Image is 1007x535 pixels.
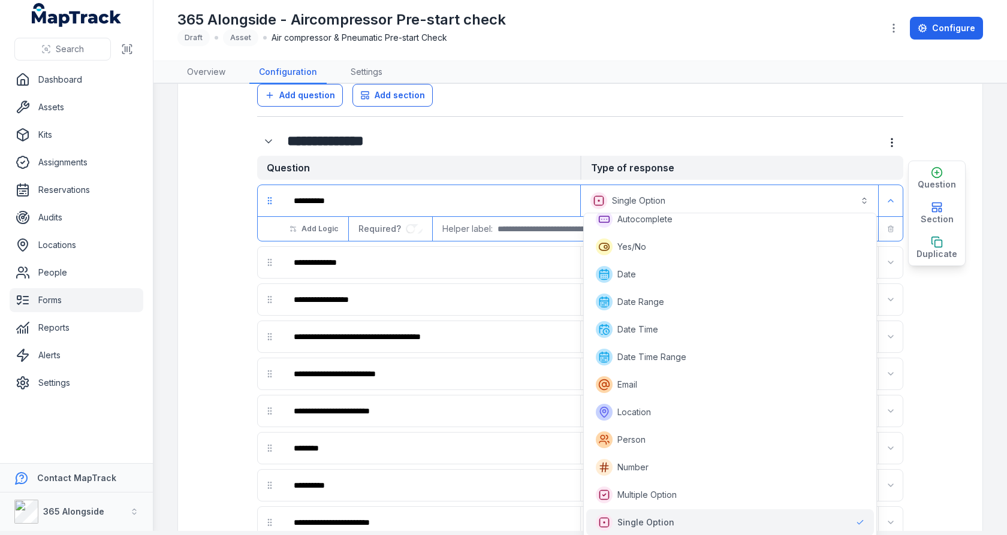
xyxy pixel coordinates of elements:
span: Date Range [617,296,664,308]
span: Section [921,213,954,225]
span: Autocomplete [617,213,673,225]
span: Single Option [617,516,674,528]
input: :r10f:-form-item-label [406,224,423,234]
span: Email [617,379,637,391]
span: Duplicate [916,248,957,260]
span: Helper label: [442,223,493,235]
span: Required? [358,223,406,234]
button: Add Logic [282,219,346,239]
span: Person [617,434,646,446]
button: Duplicate [909,231,965,265]
span: Location [617,406,651,418]
span: Date Time [617,324,658,335]
span: Multiple Option [617,489,677,501]
span: Number [617,461,649,473]
span: Question [918,179,956,191]
span: Add Logic [302,224,338,234]
span: Yes/No [617,241,646,253]
button: Question [909,161,965,196]
button: Single Option [583,188,876,214]
span: Date [617,268,636,280]
span: Date Time Range [617,351,686,363]
button: Section [909,196,965,231]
